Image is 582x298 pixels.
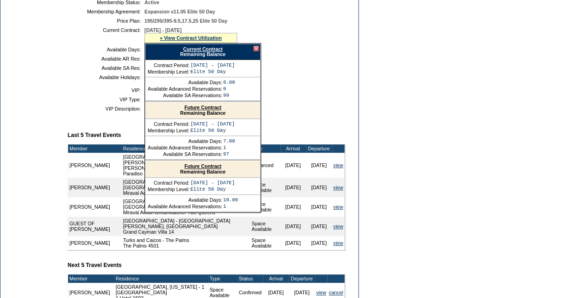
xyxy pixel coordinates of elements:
td: Contract Period: [148,62,189,68]
td: Advanced [250,153,280,178]
td: 1 [223,145,235,150]
td: 7.00 [223,138,235,144]
a: view [333,162,343,168]
div: Remaining Balance [145,161,260,178]
td: Turks and Caicos - The Palms The Palms 4501 [122,236,250,250]
td: Available Holidays: [71,74,141,80]
td: Departure [306,144,332,153]
td: 99 [223,93,235,98]
a: Current Contract [183,46,222,52]
td: Space Available [250,217,280,236]
td: Departure [289,274,315,283]
div: Remaining Balance [145,43,261,60]
td: VIP Description: [71,106,141,112]
td: Current Contract: [71,27,141,43]
b: Last 5 Travel Events [68,132,121,138]
a: » View Contract Utilization [160,35,222,41]
td: Space Available [250,197,280,217]
td: 6.00 [223,80,235,85]
td: Membership Level: [148,186,189,192]
b: Next 5 Travel Events [68,262,122,268]
td: Elite 50 Day [190,69,235,74]
td: Membership Agreement: [71,9,141,14]
td: Arrival [263,274,289,283]
td: Available Days: [71,47,141,52]
td: Price Plan: [71,18,141,24]
td: [PERSON_NAME] [68,178,122,197]
td: Available Days: [148,197,222,203]
td: Residence [122,144,250,153]
td: VIP: [71,87,141,93]
div: Remaining Balance [145,102,260,119]
td: Available AR Res: [71,56,141,62]
td: [GEOGRAPHIC_DATA], [US_STATE] - [GEOGRAPHIC_DATA] Miraval Austin Dreamcatcher King [122,178,250,197]
a: view [333,240,343,246]
td: [DATE] [280,236,306,250]
td: Available SA Reservations: [148,93,222,98]
a: view [333,223,343,229]
td: Available Advanced Reservations: [148,145,222,150]
td: Available Days: [148,80,222,85]
td: [DATE] - [DATE] [190,121,235,127]
td: Available Days: [148,138,222,144]
td: Member [68,144,122,153]
td: 10.00 [223,197,238,203]
td: [DATE] [280,217,306,236]
td: Available Advanced Reservations: [148,204,222,209]
td: [GEOGRAPHIC_DATA] - [GEOGRAPHIC_DATA][PERSON_NAME], [GEOGRAPHIC_DATA] Grand Cayman Villa 14 [122,217,250,236]
span: 195/295/395-9.5,17.5,25 Elite 50 Day [144,18,227,24]
span: [DATE] - [DATE] [144,27,181,33]
a: view [333,204,343,210]
a: cancel [329,290,343,295]
td: Space Available [250,236,280,250]
td: Type [208,274,238,283]
td: Space Available [250,178,280,197]
td: Membership Level: [148,128,189,133]
td: Available Advanced Reservations: [148,86,222,92]
td: Residence [114,274,208,283]
td: Contract Period: [148,180,189,186]
td: VIP Type: [71,97,141,102]
td: Elite 50 Day [190,128,235,133]
td: [PERSON_NAME] [68,197,122,217]
td: [DATE] - [DATE] [190,62,235,68]
td: Arrival [280,144,306,153]
td: [DATE] [306,236,332,250]
td: [GEOGRAPHIC_DATA], [GEOGRAPHIC_DATA] - [PERSON_NAME][GEOGRAPHIC_DATA][PERSON_NAME] Paradiso [122,153,250,178]
td: Type [250,144,280,153]
td: [DATE] [306,197,332,217]
td: [PERSON_NAME] [68,153,122,178]
td: [DATE] [280,178,306,197]
a: view [316,290,326,295]
td: Member [68,274,112,283]
td: Elite 50 Day [190,186,235,192]
td: [DATE] [306,178,332,197]
td: [GEOGRAPHIC_DATA], [US_STATE] - [GEOGRAPHIC_DATA] Miraval Austin Dreamcatcher Two Queens [122,197,250,217]
td: 1 [223,204,238,209]
td: [DATE] [280,197,306,217]
a: view [333,185,343,190]
a: Future Contract [184,105,221,110]
span: Expansion v11.05 Elite 50 Day [144,9,215,14]
td: [DATE] [306,153,332,178]
td: 0 [223,86,235,92]
td: 97 [223,151,235,157]
td: Available SA Reservations: [148,151,222,157]
td: GUEST OF [PERSON_NAME] [68,217,122,236]
td: Status [238,274,263,283]
td: [DATE] [280,153,306,178]
a: Future Contract [184,163,221,169]
td: [DATE] - [DATE] [190,180,235,186]
td: Contract Period: [148,121,189,127]
td: [DATE] [306,217,332,236]
td: Available SA Res: [71,65,141,71]
td: [PERSON_NAME] [68,236,122,250]
td: Membership Level: [148,69,189,74]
